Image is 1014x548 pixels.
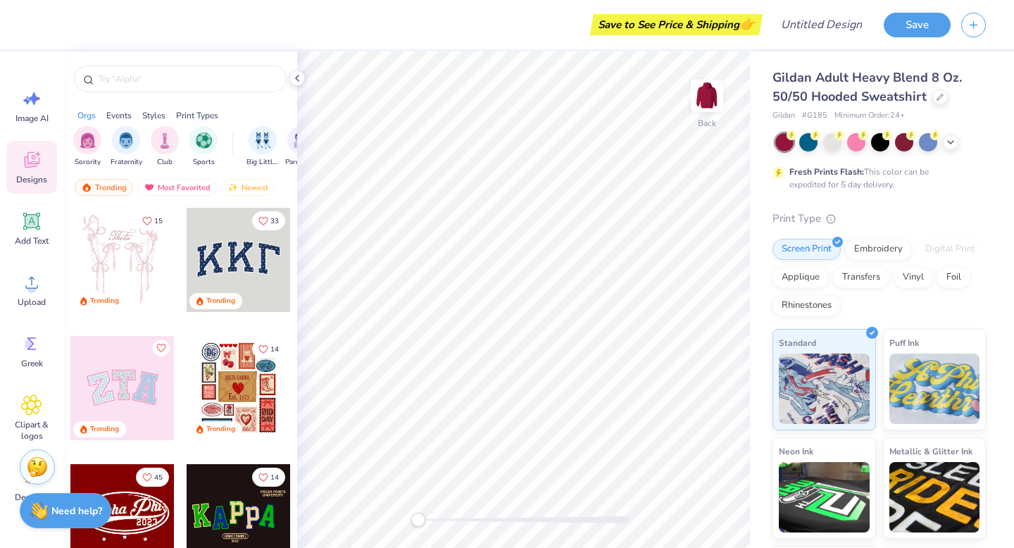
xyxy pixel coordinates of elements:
div: Foil [937,267,970,288]
span: Parent's Weekend [285,157,318,168]
span: Upload [18,297,46,308]
img: Big Little Reveal Image [255,132,270,149]
img: Sorority Image [80,132,96,149]
span: Fraternity [111,157,142,168]
span: Club [157,157,173,168]
div: This color can be expedited for 5 day delivery. [789,166,963,191]
span: Greek [21,358,43,369]
img: newest.gif [227,182,239,192]
span: Big Little Reveal [246,157,279,168]
img: Metallic & Glitter Ink [889,462,980,533]
div: Trending [75,179,133,196]
div: Screen Print [772,239,841,260]
input: Try "Alpha" [97,72,277,86]
div: filter for Parent's Weekend [285,126,318,168]
img: Club Image [157,132,173,149]
button: Like [136,468,169,487]
img: Back [693,82,721,110]
button: filter button [73,126,101,168]
div: Accessibility label [411,513,425,527]
span: Add Text [15,235,49,247]
span: Decorate [15,492,49,503]
div: filter for Sports [189,126,218,168]
span: Image AI [15,113,49,124]
span: Minimum Order: 24 + [834,110,905,122]
img: Standard [779,354,870,424]
span: Sorority [75,157,101,168]
button: Like [252,340,285,359]
img: Puff Ink [889,354,980,424]
span: 14 [270,474,279,481]
div: Print Types [176,109,218,122]
button: Save [884,13,951,37]
img: Fraternity Image [118,132,134,149]
div: Digital Print [916,239,984,260]
button: Like [252,211,285,230]
button: Like [153,340,170,356]
div: Trending [90,296,119,306]
div: Events [106,109,132,122]
input: Untitled Design [770,11,873,39]
span: Clipart & logos [8,419,55,442]
div: Most Favorited [137,179,217,196]
button: filter button [151,126,179,168]
div: Save to See Price & Shipping [594,14,759,35]
strong: Need help? [51,504,102,518]
img: Parent's Weekend Image [294,132,310,149]
span: 33 [270,218,279,225]
div: Vinyl [894,267,933,288]
span: Neon Ink [779,444,813,459]
button: filter button [285,126,318,168]
div: filter for Fraternity [111,126,142,168]
span: Standard [779,335,816,350]
span: # G185 [802,110,827,122]
button: Like [136,211,169,230]
div: Embroidery [845,239,912,260]
div: filter for Sorority [73,126,101,168]
div: Transfers [833,267,889,288]
button: filter button [189,126,218,168]
div: filter for Big Little Reveal [246,126,279,168]
button: filter button [111,126,142,168]
span: 45 [154,474,163,481]
div: Trending [90,424,119,435]
div: Newest [221,179,275,196]
span: Gildan [772,110,795,122]
button: Like [252,468,285,487]
span: Gildan Adult Heavy Blend 8 Oz. 50/50 Hooded Sweatshirt [772,69,962,105]
div: Trending [206,296,235,306]
strong: Fresh Prints Flash: [789,166,864,178]
div: Applique [772,267,829,288]
span: Sports [193,157,215,168]
img: trending.gif [81,182,92,192]
div: Trending [206,424,235,435]
img: most_fav.gif [144,182,155,192]
span: Designs [16,174,47,185]
div: Orgs [77,109,96,122]
button: filter button [246,126,279,168]
span: 14 [270,346,279,353]
img: Neon Ink [779,462,870,533]
div: filter for Club [151,126,179,168]
span: Metallic & Glitter Ink [889,444,972,459]
span: Puff Ink [889,335,919,350]
div: Print Type [772,211,986,227]
span: 15 [154,218,163,225]
span: 👉 [739,15,755,32]
img: Sports Image [196,132,212,149]
div: Styles [142,109,165,122]
div: Back [698,117,716,130]
div: Rhinestones [772,295,841,316]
